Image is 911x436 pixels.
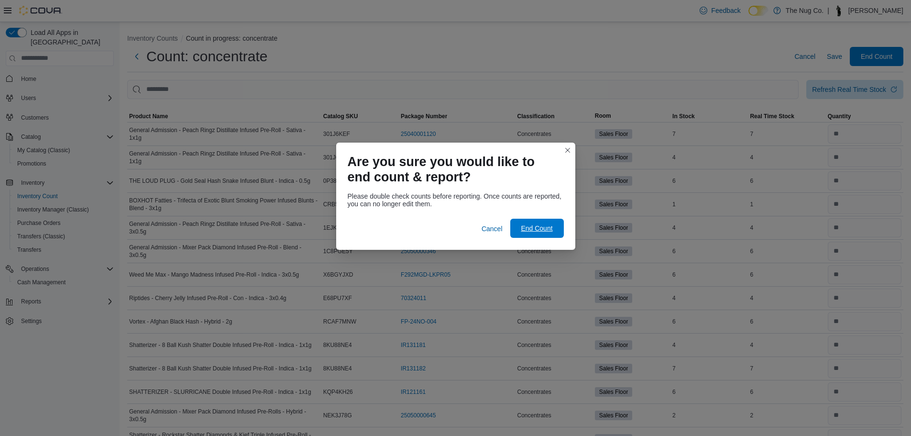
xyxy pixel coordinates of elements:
[521,224,552,233] span: End Count
[348,154,556,185] h1: Are you sure you would like to end count & report?
[562,145,573,156] button: Closes this modal window
[510,219,564,238] button: End Count
[348,192,564,208] div: Please double check counts before reporting. Once counts are reported, you can no longer edit them.
[478,219,506,238] button: Cancel
[482,224,503,234] span: Cancel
